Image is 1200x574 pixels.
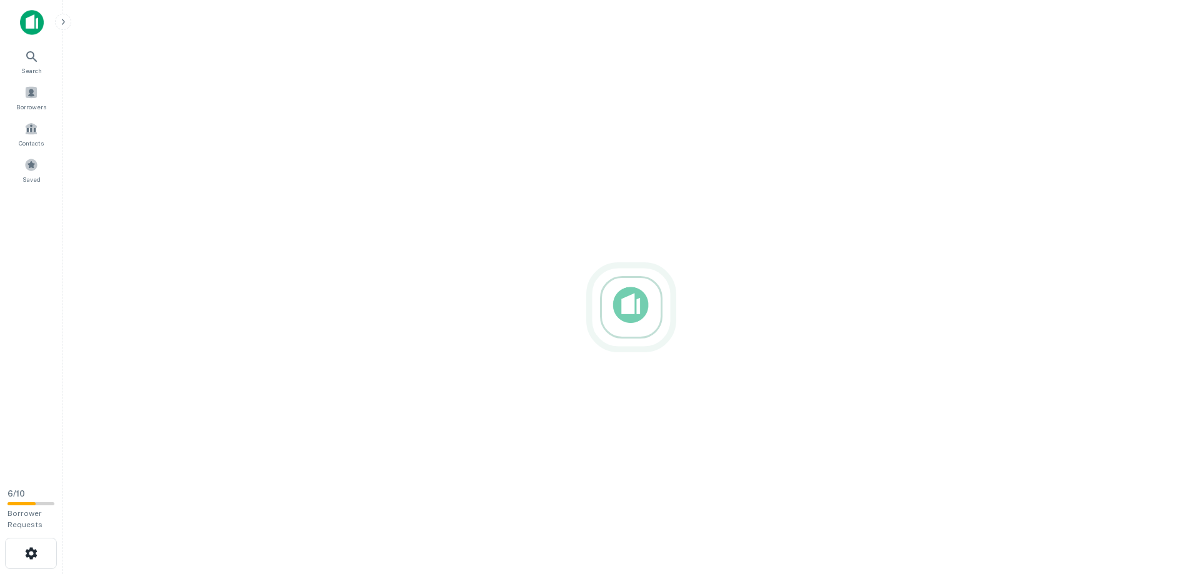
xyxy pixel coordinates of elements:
a: Borrowers [4,81,59,114]
span: Borrower Requests [7,509,42,529]
span: Contacts [19,138,44,148]
span: 6 / 10 [7,489,25,498]
span: Saved [22,174,41,184]
img: capitalize-icon.png [20,10,44,35]
a: Contacts [4,117,59,151]
span: Search [21,66,42,76]
a: Saved [4,153,59,187]
a: Search [4,44,59,78]
span: Borrowers [16,102,46,112]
